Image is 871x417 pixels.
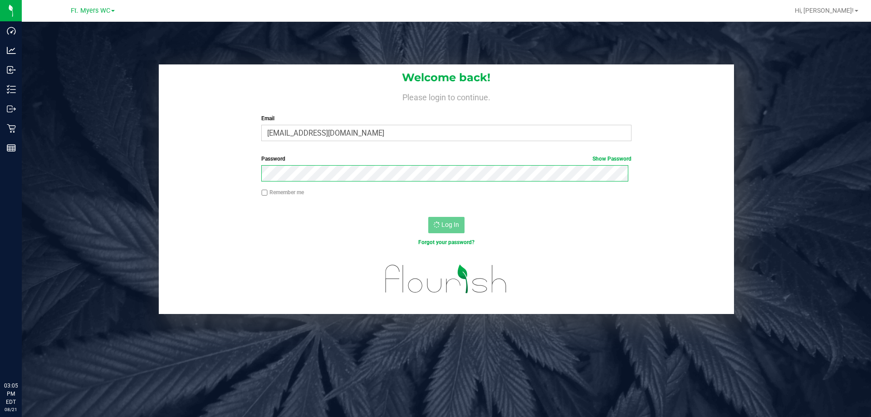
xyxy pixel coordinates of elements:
[7,104,16,113] inline-svg: Outbound
[374,256,518,302] img: flourish_logo.svg
[261,190,268,196] input: Remember me
[261,114,631,123] label: Email
[7,46,16,55] inline-svg: Analytics
[71,7,110,15] span: Ft. Myers WC
[7,85,16,94] inline-svg: Inventory
[7,65,16,74] inline-svg: Inbound
[428,217,465,233] button: Log In
[4,406,18,413] p: 08/21
[159,72,734,83] h1: Welcome back!
[4,382,18,406] p: 03:05 PM EDT
[795,7,854,14] span: Hi, [PERSON_NAME]!
[441,221,459,228] span: Log In
[418,239,475,245] a: Forgot your password?
[261,188,304,196] label: Remember me
[7,26,16,35] inline-svg: Dashboard
[7,143,16,152] inline-svg: Reports
[7,124,16,133] inline-svg: Retail
[159,91,734,102] h4: Please login to continue.
[592,156,631,162] a: Show Password
[261,156,285,162] span: Password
